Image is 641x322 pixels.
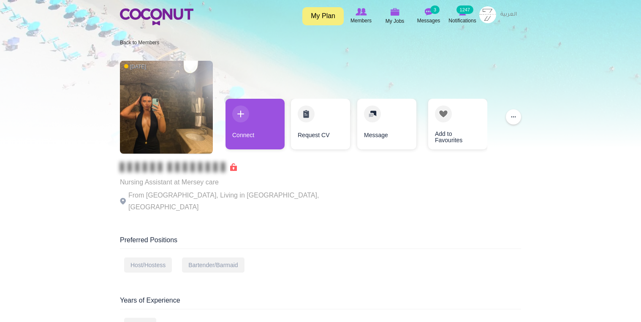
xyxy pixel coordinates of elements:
[356,8,367,16] img: Browse Members
[350,16,372,25] span: Members
[124,257,172,273] div: Host/Hostess
[291,99,350,149] a: Request CV
[456,5,473,14] small: 1247
[120,176,352,188] p: Nursing Assistant at Mersey care
[120,189,352,213] p: From [GEOGRAPHIC_DATA], Living in [GEOGRAPHIC_DATA], [GEOGRAPHIC_DATA]
[120,40,159,46] a: Back to Members
[120,235,521,249] div: Preferred Positions
[225,99,285,154] div: 1 / 4
[291,99,350,154] div: 2 / 4
[356,99,416,154] div: 3 / 4
[424,8,433,16] img: Messages
[390,8,399,16] img: My Jobs
[412,6,445,26] a: Messages Messages 3
[445,6,479,26] a: Notifications Notifications 1247
[378,6,412,26] a: My Jobs My Jobs
[124,63,146,70] span: [DATE]
[225,99,285,149] a: Connect
[506,109,521,124] button: ...
[422,99,481,154] div: 4 / 4
[120,163,237,171] span: Connect to Unlock the Profile
[302,7,344,25] a: My Plan
[344,6,378,26] a: Browse Members Members
[417,16,440,25] span: Messages
[430,5,440,14] small: 3
[120,8,193,25] img: Home
[182,257,244,273] div: Bartender/Barmaid
[428,99,487,149] a: Add to Favourites
[448,16,476,25] span: Notifications
[357,99,416,149] a: Message
[386,17,405,25] span: My Jobs
[120,296,521,309] div: Years of Experience
[496,6,521,23] a: العربية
